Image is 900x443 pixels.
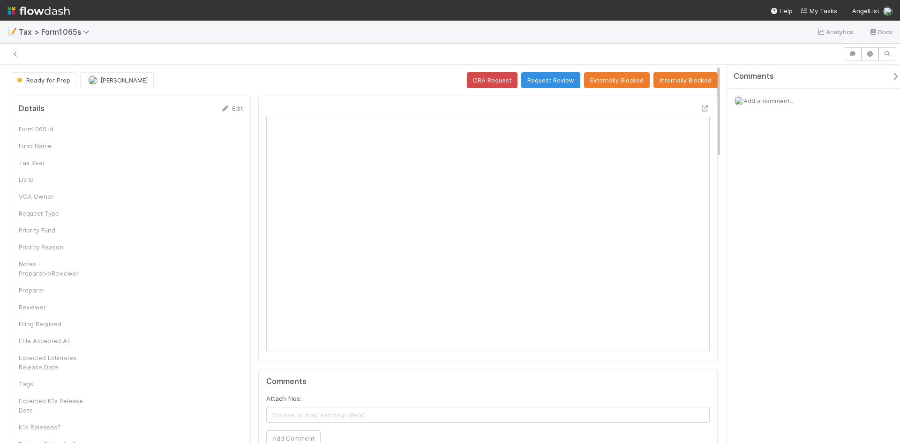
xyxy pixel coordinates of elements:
[19,353,89,372] div: Expected Estimates Release Date
[19,302,89,312] div: Reviewer
[19,396,89,415] div: Expected K1s Release Date
[19,192,89,201] div: VCA Owner
[869,26,892,38] a: Docs
[743,97,794,105] span: Add a comment...
[770,6,793,15] div: Help
[7,3,70,19] img: logo-inverted-e16ddd16eac7371096b0.svg
[7,28,17,36] span: 📝
[19,124,89,134] div: Form1065 Id
[267,407,709,422] span: Choose or drag and drop file(s)
[19,259,89,278] div: Notes - Preparer<>Reviewer
[266,394,301,403] label: Attach files:
[19,175,89,184] div: Llc Id
[19,336,89,345] div: Efile Accepted At
[19,422,89,432] div: K1s Released?
[19,104,45,113] h5: Details
[100,76,148,84] span: [PERSON_NAME]
[800,7,837,15] span: My Tasks
[883,7,892,16] img: avatar_e41e7ae5-e7d9-4d8d-9f56-31b0d7a2f4fd.png
[734,72,774,81] span: Comments
[19,319,89,329] div: Filing Required
[734,96,743,105] img: avatar_e41e7ae5-e7d9-4d8d-9f56-31b0d7a2f4fd.png
[852,7,879,15] span: AngelList
[19,27,94,37] span: Tax > Form1065s
[817,26,854,38] a: Analytics
[19,141,89,150] div: Fund Name
[266,377,710,386] h5: Comments
[800,6,837,15] a: My Tasks
[467,72,517,88] button: CRA Request
[19,242,89,252] div: Priority Reason
[19,285,89,295] div: Preparer
[19,379,89,389] div: Tags
[80,72,154,88] button: [PERSON_NAME]
[521,72,580,88] button: Request Review
[88,75,97,85] img: avatar_e41e7ae5-e7d9-4d8d-9f56-31b0d7a2f4fd.png
[221,105,243,112] a: Edit
[584,72,650,88] button: Externally Blocked
[653,72,718,88] button: Internally Blocked
[19,158,89,167] div: Tax Year
[19,225,89,235] div: Priority Fund
[19,209,89,218] div: Request Type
